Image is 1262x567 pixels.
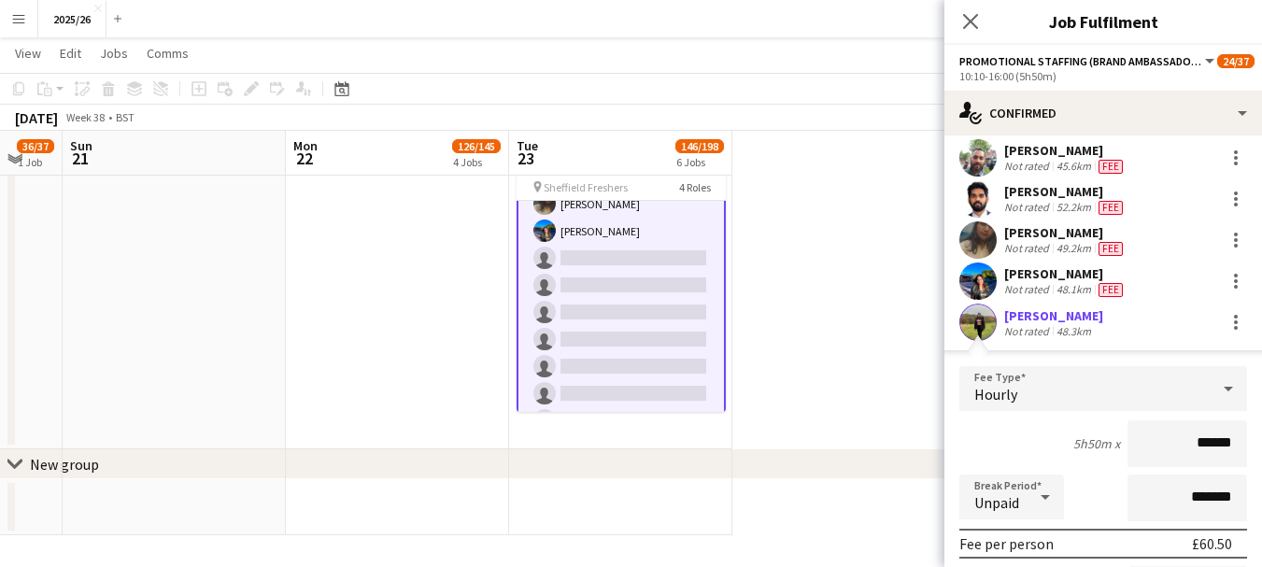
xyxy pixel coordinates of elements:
[1099,201,1123,215] span: Fee
[17,139,54,153] span: 36/37
[52,41,89,65] a: Edit
[1095,241,1127,256] div: Crew has different fees then in role
[676,155,723,169] div: 6 Jobs
[70,137,92,154] span: Sun
[1217,54,1255,68] span: 24/37
[60,45,81,62] span: Edit
[15,45,41,62] span: View
[453,155,500,169] div: 4 Jobs
[959,54,1202,68] span: Promotional Staffing (Brand Ambassadors)
[293,137,318,154] span: Mon
[1099,160,1123,174] span: Fee
[1004,224,1127,241] div: [PERSON_NAME]
[1192,534,1232,553] div: £60.50
[92,41,135,65] a: Jobs
[62,110,108,124] span: Week 38
[959,69,1247,83] div: 10:10-16:00 (5h50m)
[1095,282,1127,297] div: Crew has different fees then in role
[517,135,726,412] app-job-card: 08:30-17:00 (8h30m)24/37Sheffield Freshers Sheffield Freshers4 Roles[PERSON_NAME][PERSON_NAME][PE...
[1004,265,1127,282] div: [PERSON_NAME]
[139,41,196,65] a: Comms
[1099,283,1123,297] span: Fee
[974,385,1017,404] span: Hourly
[517,137,538,154] span: Tue
[944,9,1262,34] h3: Job Fulfilment
[30,455,99,474] div: New group
[1053,324,1095,338] div: 48.3km
[1004,324,1053,338] div: Not rated
[1053,282,1095,297] div: 48.1km
[974,493,1019,512] span: Unpaid
[514,148,538,169] span: 23
[944,91,1262,135] div: Confirmed
[1004,200,1053,215] div: Not rated
[67,148,92,169] span: 21
[1099,242,1123,256] span: Fee
[116,110,135,124] div: BST
[1004,307,1103,324] div: [PERSON_NAME]
[1053,241,1095,256] div: 49.2km
[1095,200,1127,215] div: Crew has different fees then in role
[1053,159,1095,174] div: 45.6km
[1053,200,1095,215] div: 52.2km
[7,41,49,65] a: View
[544,180,628,194] span: Sheffield Freshers
[15,108,58,127] div: [DATE]
[959,534,1054,553] div: Fee per person
[452,139,501,153] span: 126/145
[1095,159,1127,174] div: Crew has different fees then in role
[291,148,318,169] span: 22
[1004,241,1053,256] div: Not rated
[38,1,106,37] button: 2025/26
[675,139,724,153] span: 146/198
[679,180,711,194] span: 4 Roles
[1004,142,1127,159] div: [PERSON_NAME]
[1004,282,1053,297] div: Not rated
[18,155,53,169] div: 1 Job
[959,54,1217,68] button: Promotional Staffing (Brand Ambassadors)
[1004,159,1053,174] div: Not rated
[147,45,189,62] span: Comms
[1073,435,1120,452] div: 5h50m x
[1004,183,1127,200] div: [PERSON_NAME]
[100,45,128,62] span: Jobs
